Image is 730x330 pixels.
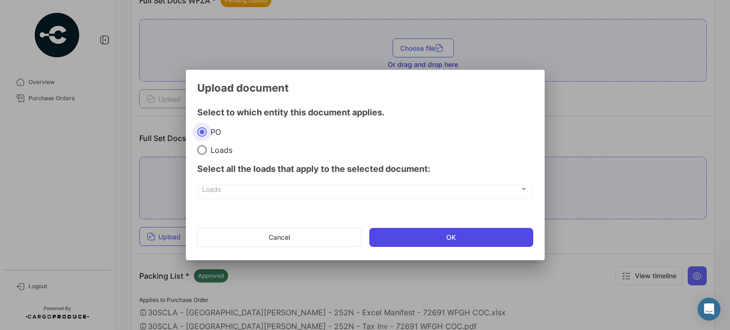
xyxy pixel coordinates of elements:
span: Loads [202,187,519,195]
h4: Select all the loads that apply to the selected document: [197,162,533,176]
button: OK [369,228,533,247]
span: PO [207,127,221,137]
h4: Select to which entity this document applies. [197,106,533,119]
button: Cancel [197,228,362,247]
span: Loads [207,145,232,155]
h3: Upload document [197,81,533,94]
div: Abrir Intercom Messenger [698,298,720,321]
